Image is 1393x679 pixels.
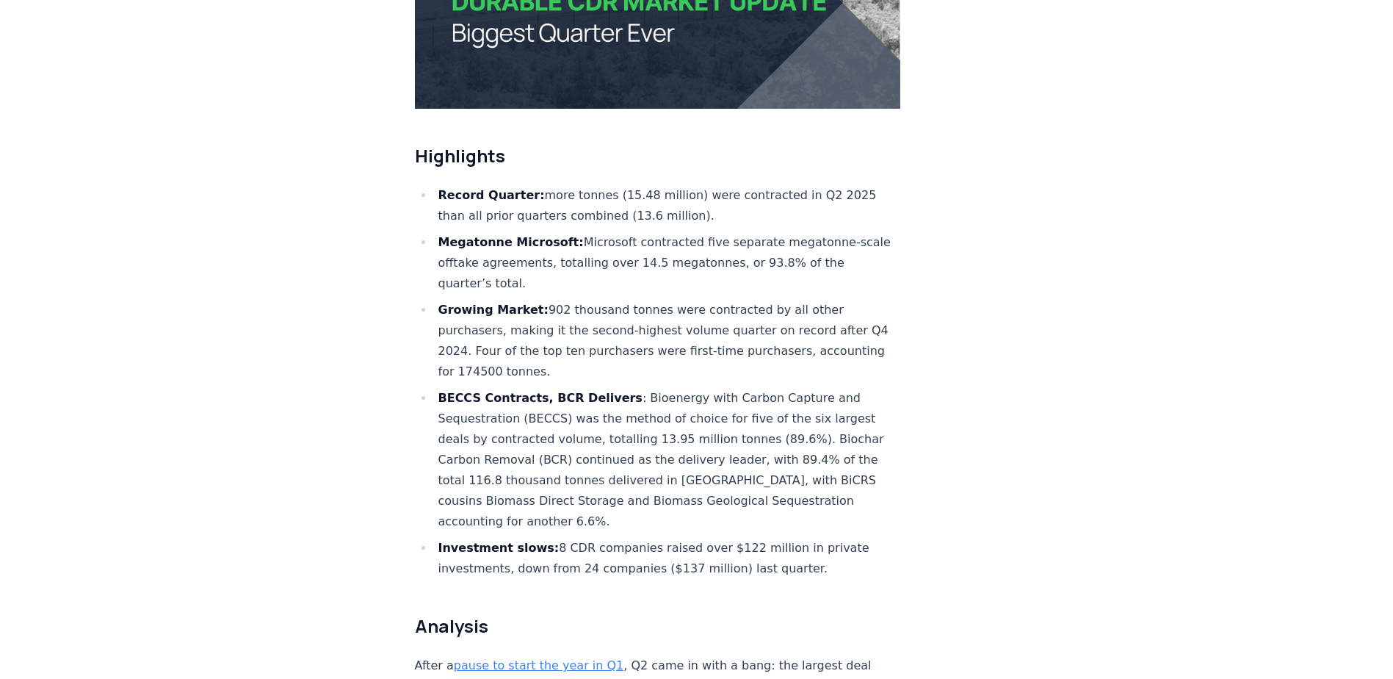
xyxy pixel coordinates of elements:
[434,538,901,579] li: 8 CDR companies raised over $122 million in private investments, down from 24 companies ($137 mil...
[438,235,584,249] strong: Megatonne Microsoft:
[415,614,901,638] h2: Analysis
[434,185,901,226] li: more tonnes (15.48 million) were contracted in Q2 2025 than all prior quarters combined (13.6 mil...
[438,541,560,555] strong: Investment slows:
[438,303,549,317] strong: Growing Market:
[438,188,545,202] strong: Record Quarter:
[415,144,901,168] h2: Highlights
[434,232,901,294] li: Microsoft contracted five separate megatonne-scale offtake agreements, totalling over 14.5 megato...
[438,391,643,405] strong: BECCS Contracts, BCR Delivers
[434,300,901,382] li: 902 thousand tonnes were contracted by all other purchasers, making it the second-highest volume ...
[434,388,901,532] li: : Bioenergy with Carbon Capture and Sequestration (BECCS) was the method of choice for five of th...
[454,658,623,672] a: pause to start the year in Q1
